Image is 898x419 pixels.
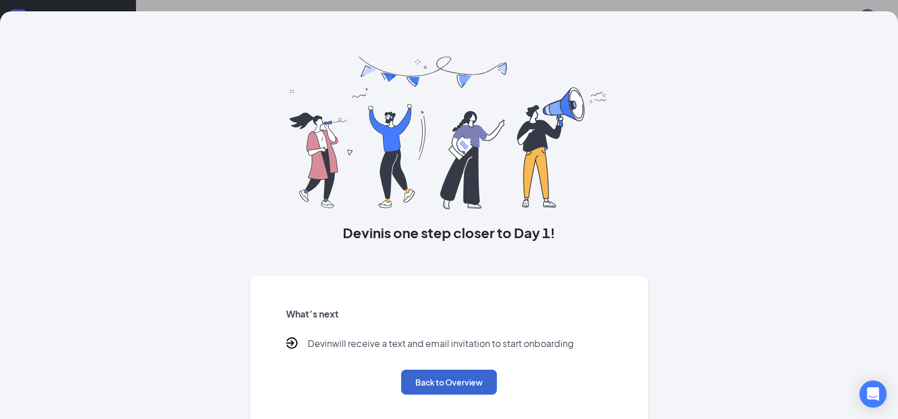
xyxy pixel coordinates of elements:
[286,308,612,320] h5: What’s next
[308,337,574,352] p: Devin will receive a text and email invitation to start onboarding
[290,57,608,209] img: you are all set
[250,223,649,242] h3: Devin is one step closer to Day 1!
[859,380,887,408] div: Open Intercom Messenger
[401,370,497,395] button: Back to Overview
